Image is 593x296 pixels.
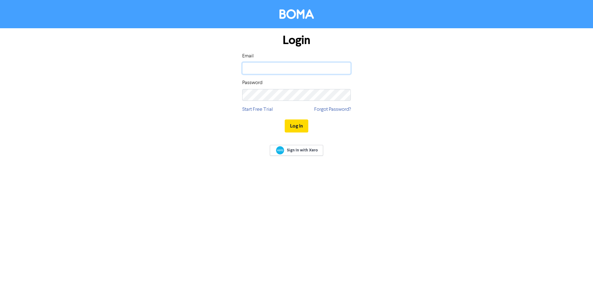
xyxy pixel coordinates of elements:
[242,52,254,60] label: Email
[242,33,351,47] h1: Login
[242,79,262,87] label: Password
[242,106,273,113] a: Start Free Trial
[279,9,314,19] img: BOMA Logo
[285,119,308,132] button: Log In
[562,266,593,296] iframe: Chat Widget
[276,146,284,155] img: Xero logo
[287,147,318,153] span: Sign In with Xero
[314,106,351,113] a: Forgot Password?
[270,145,323,156] a: Sign In with Xero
